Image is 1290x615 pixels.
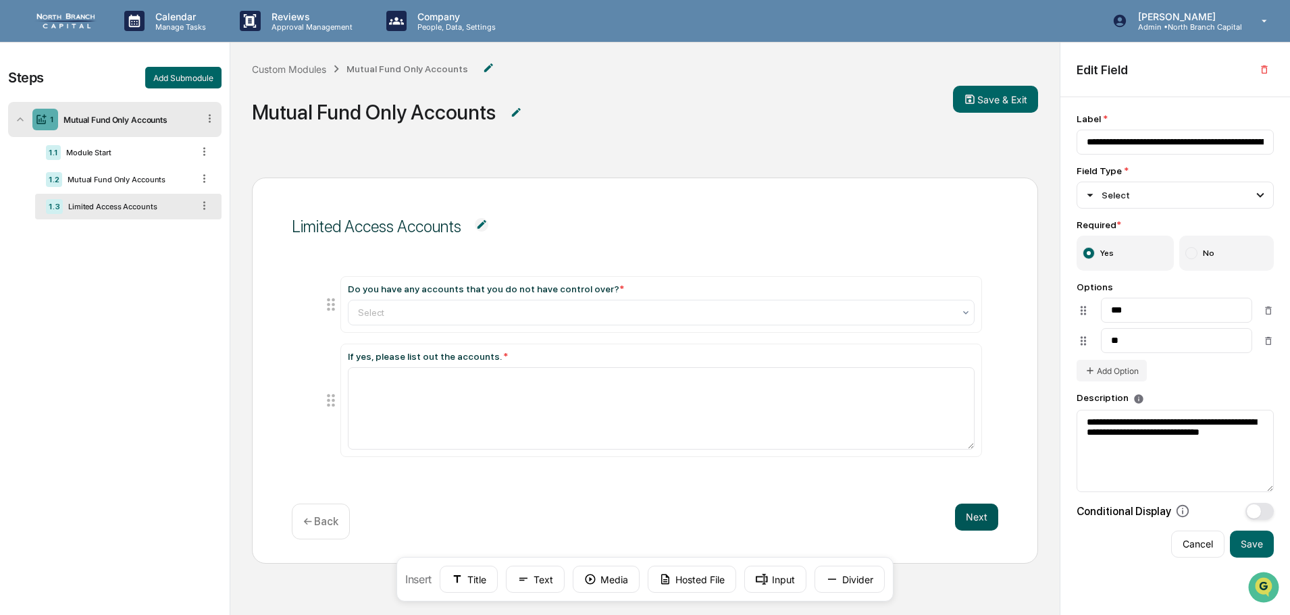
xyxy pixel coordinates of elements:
img: Additional Document Icon [475,218,488,232]
p: How can we help? [14,28,246,50]
p: [PERSON_NAME] [1127,11,1242,22]
div: Mutual Fund Only Accounts [346,63,468,74]
div: We're available if you need us! [46,117,171,128]
button: Start new chat [230,107,246,124]
img: logo [32,14,97,28]
div: 1 [50,115,54,124]
p: Manage Tasks [145,22,213,32]
div: Label [1077,113,1274,124]
div: 🔎 [14,197,24,208]
div: Insert [396,557,894,601]
div: 🖐️ [14,171,24,182]
label: Yes [1077,236,1174,271]
button: Hosted File [648,566,736,593]
div: 1.2 [46,172,62,187]
div: Mutual Fund Only Accounts [58,115,198,125]
div: Do you have any accounts that you do not have control over?*Select [341,277,981,332]
a: 🗄️Attestations [93,165,173,189]
button: Add Submodule [145,67,222,88]
div: Steps [8,70,44,86]
p: Reviews [261,11,359,22]
div: Mutual Fund Only Accounts [62,175,192,184]
div: Do you have any accounts that you do not have control over? [348,284,624,294]
div: Options [1077,282,1274,292]
div: 1.1 [46,145,61,160]
div: Custom Modules [252,63,326,75]
div: Description [1077,392,1274,404]
div: Conditional Display [1077,504,1190,518]
div: Limited Access Accounts [292,217,461,236]
span: Attestations [111,170,167,184]
button: Save & Exit [953,86,1038,113]
div: If yes, please list out the accounts. [348,351,975,362]
span: Preclearance [27,170,87,184]
button: Input [744,566,806,593]
p: Admin • North Branch Capital [1127,22,1242,32]
button: Add Option [1077,360,1147,381]
span: Pylon [134,229,163,239]
a: 🔎Data Lookup [8,190,91,215]
button: Media [573,566,640,593]
div: Mutual Fund Only Accounts [252,100,496,124]
iframe: Open customer support [1247,570,1283,607]
button: Title [440,566,498,593]
button: Save [1230,531,1274,558]
div: 1.3 [46,199,63,214]
img: Additional Document Icon [509,106,523,119]
p: People, Data, Settings [407,22,502,32]
div: Select [1083,188,1130,203]
img: Additional Document Icon [482,61,495,75]
div: Field Type [1077,165,1274,176]
p: ← Back [303,515,338,528]
h2: Edit Field [1077,63,1128,77]
span: Data Lookup [27,196,85,209]
label: No [1179,236,1274,271]
button: Cancel [1171,531,1224,558]
button: Text [506,566,565,593]
div: Module Start [61,148,192,157]
p: Approval Management [261,22,359,32]
div: 🗄️ [98,171,109,182]
p: Company [407,11,502,22]
a: 🖐️Preclearance [8,165,93,189]
button: Next [955,504,998,531]
a: Powered byPylon [95,228,163,239]
img: 1746055101610-c473b297-6a78-478c-a979-82029cc54cd1 [14,103,38,128]
div: If yes, please list out the accounts. * [341,344,981,456]
div: Limited Access Accounts [63,202,192,211]
div: Start new chat [46,103,222,117]
p: Calendar [145,11,213,22]
div: Required [1077,219,1274,230]
button: Divider [815,566,885,593]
